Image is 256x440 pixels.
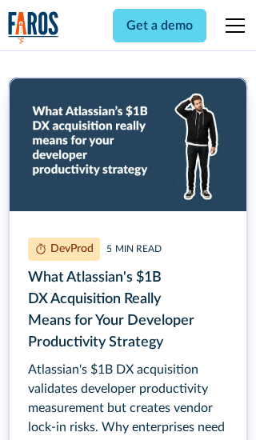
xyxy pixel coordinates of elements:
[113,9,206,42] a: Get a demo
[216,6,248,45] div: menu
[8,11,59,44] img: Logo of the analytics and reporting company Faros.
[8,11,59,44] a: home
